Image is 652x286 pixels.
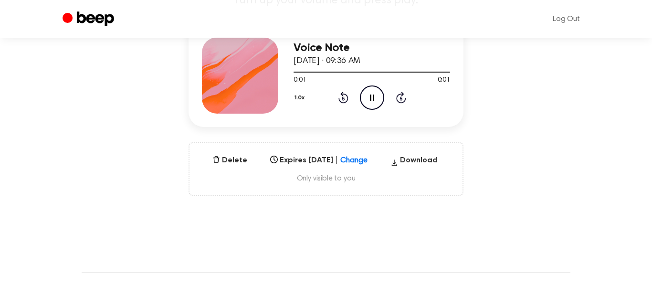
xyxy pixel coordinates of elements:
button: Delete [209,155,251,166]
span: 0:01 [294,75,306,85]
button: Download [387,155,442,170]
span: Only visible to you [201,174,451,183]
a: Log Out [543,8,589,31]
h3: Voice Note [294,42,450,54]
a: Beep [63,10,116,29]
span: [DATE] · 09:36 AM [294,57,360,65]
button: 1.0x [294,90,308,106]
span: 0:01 [438,75,450,85]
